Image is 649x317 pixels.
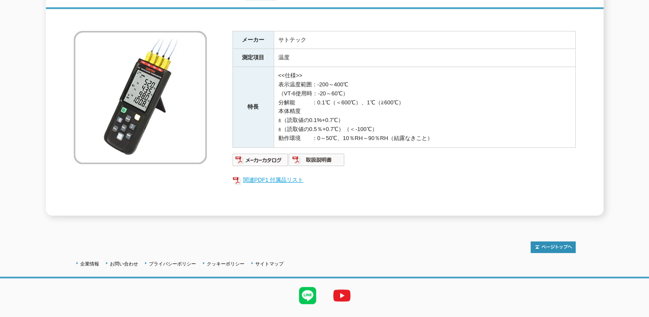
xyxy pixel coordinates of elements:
img: トップページへ [531,241,576,253]
a: プライバシーポリシー [149,261,196,266]
th: 測定項目 [232,49,274,67]
img: メーカーカタログ [232,153,289,167]
a: 企業情報 [80,261,99,266]
img: LINE [290,278,325,313]
td: <<仕様>> 表示温度範囲：-200～400℃ （VT-6使用時：-20～60℃） 分解能 ：0.1℃（＜600℃）、1℃（≧600℃） 本体精度 ±（読取値の0.1%+0.7℃） ±（読取値の... [274,67,575,147]
a: 取扱説明書 [289,158,345,165]
img: 取扱説明書 [289,153,345,167]
a: 関連PDF1 付属品リスト [232,174,576,186]
td: 温度 [274,49,575,67]
img: ワイヤレス4ch温度計 CENTER521 [74,31,207,164]
img: YouTube [325,278,359,313]
a: サイトマップ [255,261,284,266]
th: メーカー [232,31,274,49]
td: サトテック [274,31,575,49]
a: メーカーカタログ [232,158,289,165]
th: 特長 [232,67,274,147]
a: お問い合わせ [110,261,138,266]
a: クッキーポリシー [207,261,245,266]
